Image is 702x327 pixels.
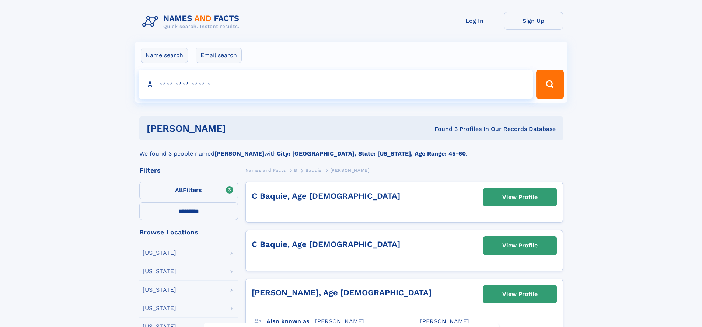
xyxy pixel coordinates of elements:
[139,70,533,99] input: search input
[139,167,238,174] div: Filters
[245,166,286,175] a: Names and Facts
[139,182,238,199] label: Filters
[294,168,297,173] span: B
[143,250,176,256] div: [US_STATE]
[147,124,330,133] h1: [PERSON_NAME]
[294,166,297,175] a: B
[502,189,538,206] div: View Profile
[139,12,245,32] img: Logo Names and Facts
[420,318,469,325] span: [PERSON_NAME]
[445,12,504,30] a: Log In
[277,150,466,157] b: City: [GEOGRAPHIC_DATA], State: [US_STATE], Age Range: 45-60
[483,237,556,254] a: View Profile
[252,240,400,249] a: C Baquie, Age [DEMOGRAPHIC_DATA]
[252,191,400,201] a: C Baquie, Age [DEMOGRAPHIC_DATA]
[143,268,176,274] div: [US_STATE]
[252,288,432,297] a: [PERSON_NAME], Age [DEMOGRAPHIC_DATA]
[315,318,364,325] span: [PERSON_NAME]
[483,188,556,206] a: View Profile
[504,12,563,30] a: Sign Up
[143,305,176,311] div: [US_STATE]
[214,150,264,157] b: [PERSON_NAME]
[139,140,563,158] div: We found 3 people named with .
[483,285,556,303] a: View Profile
[305,168,322,173] span: Baquie
[330,125,556,133] div: Found 3 Profiles In Our Records Database
[139,229,238,236] div: Browse Locations
[175,187,183,194] span: All
[305,166,322,175] a: Baquie
[502,237,538,254] div: View Profile
[196,48,242,63] label: Email search
[141,48,188,63] label: Name search
[502,286,538,303] div: View Profile
[143,287,176,293] div: [US_STATE]
[536,70,563,99] button: Search Button
[330,168,370,173] span: [PERSON_NAME]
